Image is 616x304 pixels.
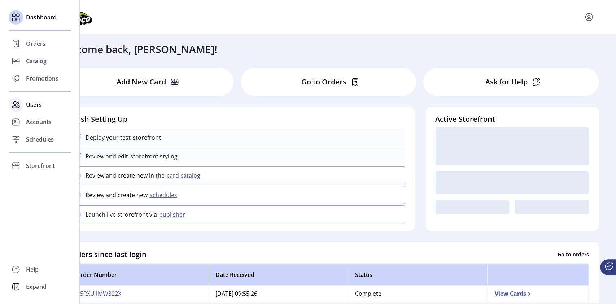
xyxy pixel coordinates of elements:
p: Ask for Help [485,77,528,87]
p: Launch live strorefront via [86,210,157,219]
span: Help [26,265,39,274]
span: Catalog [26,57,47,65]
p: storefront styling [128,152,178,161]
button: card catalog [165,171,205,180]
td: View Cards [487,285,589,301]
p: Add New Card [117,77,166,87]
span: Dashboard [26,13,57,22]
p: Go to orders [558,251,589,258]
p: Review and create new [86,191,148,199]
button: menu [583,11,595,23]
span: Expand [26,282,47,291]
h4: Active Storefront [435,114,589,125]
span: Users [26,100,42,109]
span: Accounts [26,118,52,126]
button: publisher [157,210,189,219]
h4: Orders since last login [68,249,147,260]
th: Date Received [208,264,348,285]
h4: Finish Setting Up [68,114,405,125]
p: Go to Orders [301,77,346,87]
th: Order Number [68,264,208,285]
td: N5RXU1MW322X [68,285,208,301]
td: Complete [348,285,487,301]
p: Deploy your test [86,133,131,142]
th: Status [348,264,487,285]
td: [DATE] 09:55:26 [208,285,348,301]
p: Review and create new in the [86,171,165,180]
h3: Welcome back, [PERSON_NAME]! [58,42,217,57]
button: schedules [148,191,182,199]
span: Storefront [26,161,55,170]
span: Promotions [26,74,58,83]
p: Review and edit [86,152,128,161]
span: Schedules [26,135,54,144]
span: Orders [26,39,45,48]
p: storefront [131,133,161,142]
